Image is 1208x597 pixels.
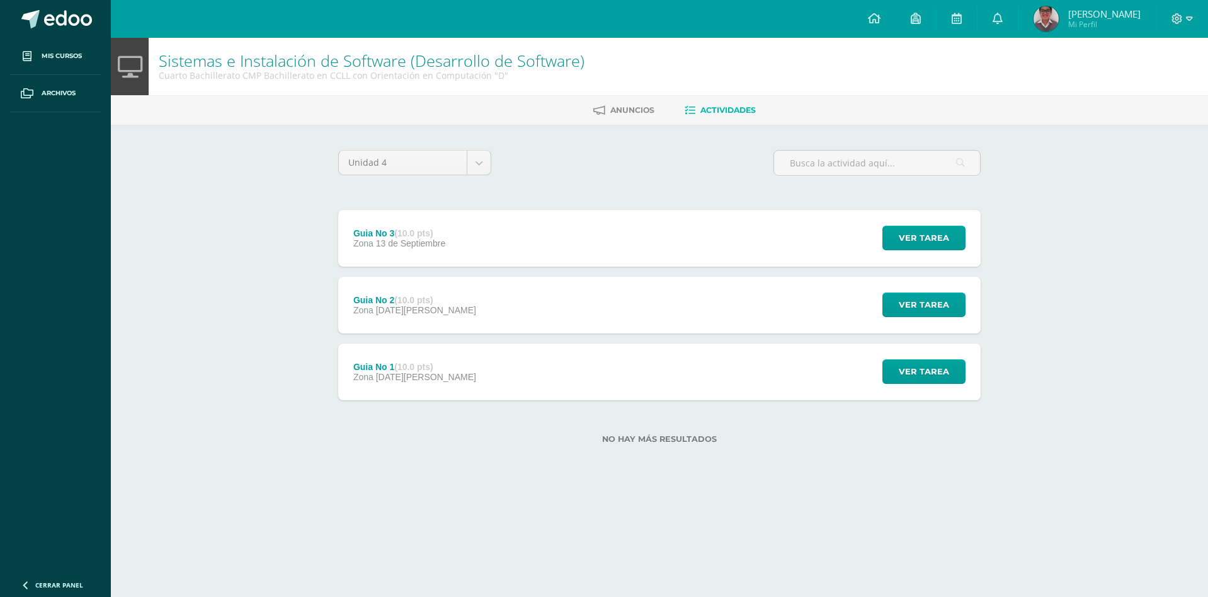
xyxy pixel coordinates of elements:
[159,69,584,81] div: Cuarto Bachillerato CMP Bachillerato en CCLL con Orientación en Computación 'D'
[593,100,654,120] a: Anuncios
[339,151,491,175] a: Unidad 4
[159,52,584,69] h1: Sistemas e Instalación de Software (Desarrollo de Software)
[394,295,433,305] strong: (10.0 pts)
[882,293,966,317] button: Ver tarea
[35,581,83,589] span: Cerrar panel
[348,151,457,175] span: Unidad 4
[1034,6,1059,32] img: 9ff29071dadff2443d3fc9e4067af210.png
[376,372,476,382] span: [DATE][PERSON_NAME]
[376,305,476,315] span: [DATE][PERSON_NAME]
[159,50,584,71] a: Sistemas e Instalación de Software (Desarrollo de Software)
[353,295,476,305] div: Guia No 2
[42,88,76,98] span: Archivos
[353,362,476,372] div: Guia No 1
[899,226,949,250] span: Ver tarea
[394,228,433,238] strong: (10.0 pts)
[42,51,82,61] span: Mis cursos
[376,238,446,248] span: 13 de Septiembre
[394,362,433,372] strong: (10.0 pts)
[882,226,966,250] button: Ver tarea
[700,105,756,115] span: Actividades
[899,293,949,316] span: Ver tarea
[610,105,654,115] span: Anuncios
[899,360,949,383] span: Ver tarea
[353,372,373,382] span: Zona
[774,151,980,175] input: Busca la actividad aquí...
[10,38,101,75] a: Mis cursos
[1068,19,1141,30] span: Mi Perfil
[882,359,966,384] button: Ver tarea
[685,100,756,120] a: Actividades
[353,238,373,248] span: Zona
[353,228,445,238] div: Guia No 3
[1068,8,1141,20] span: [PERSON_NAME]
[353,305,373,315] span: Zona
[338,434,981,444] label: No hay más resultados
[10,75,101,112] a: Archivos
